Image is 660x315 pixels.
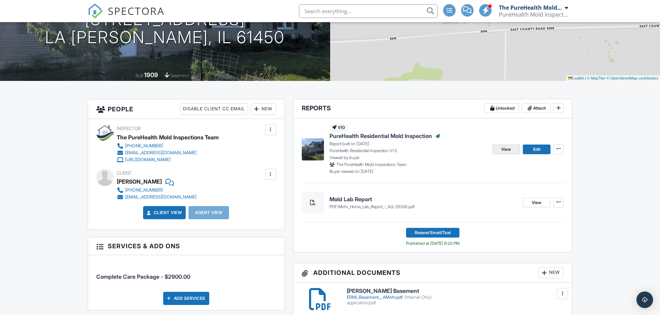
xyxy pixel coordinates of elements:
[125,143,163,149] div: [PHONE_NUMBER]
[117,149,213,156] a: [EMAIL_ADDRESS][DOMAIN_NAME]
[117,187,196,194] a: [PHONE_NUMBER]
[125,150,196,156] div: [EMAIL_ADDRESS][DOMAIN_NAME]
[163,292,209,305] div: Add Services
[96,273,190,280] span: Complete Care Package - $2900.00
[88,3,103,19] img: The Best Home Inspection Software - Spectora
[125,187,163,193] div: [PHONE_NUMBER]
[117,126,141,131] span: Inspector
[88,237,284,255] h3: Services & Add ons
[108,3,165,18] span: SPECTORA
[117,176,162,187] div: [PERSON_NAME]
[88,99,284,119] h3: People
[117,142,213,149] a: [PHONE_NUMBER]
[45,10,285,47] h1: [STREET_ADDRESS] La [PERSON_NAME], IL 61450
[607,76,658,80] a: © OpenStreetMap contributors
[587,76,606,80] a: © MapTiler
[96,260,276,286] li: Service: Complete Care Package
[299,4,438,18] input: Search everything...
[538,267,564,278] div: New
[404,295,432,300] span: (Internal Only)
[144,71,158,78] div: 1909
[125,157,170,163] div: [URL][DOMAIN_NAME]
[347,300,564,306] div: application/pdf
[499,4,563,11] div: The PureHealth Mold Inspections Team
[585,76,586,80] span: |
[117,194,196,201] a: [EMAIL_ADDRESS][DOMAIN_NAME]
[347,288,564,294] h6: [PERSON_NAME] Basement
[125,194,196,200] div: [EMAIL_ADDRESS][DOMAIN_NAME]
[117,170,132,176] span: Client
[135,73,143,78] span: Built
[117,132,219,142] div: The PureHealth Mold Inspections Team
[88,9,165,24] a: SPECTORA
[117,156,213,163] a: [URL][DOMAIN_NAME]
[347,295,564,300] div: ERMI_Basement__AMohr.pdf
[568,76,584,80] a: Leaflet
[180,103,248,114] div: Disable Client CC Email
[499,11,568,18] div: PureHealth Mold Inspections
[251,103,276,114] div: New
[170,73,189,78] span: basement
[636,291,653,308] div: Open Intercom Messenger
[146,209,182,216] a: Client View
[293,263,572,283] h3: Additional Documents
[347,288,564,306] a: [PERSON_NAME] Basement ERMI_Basement__AMohr.pdf(Internal Only) application/pdf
